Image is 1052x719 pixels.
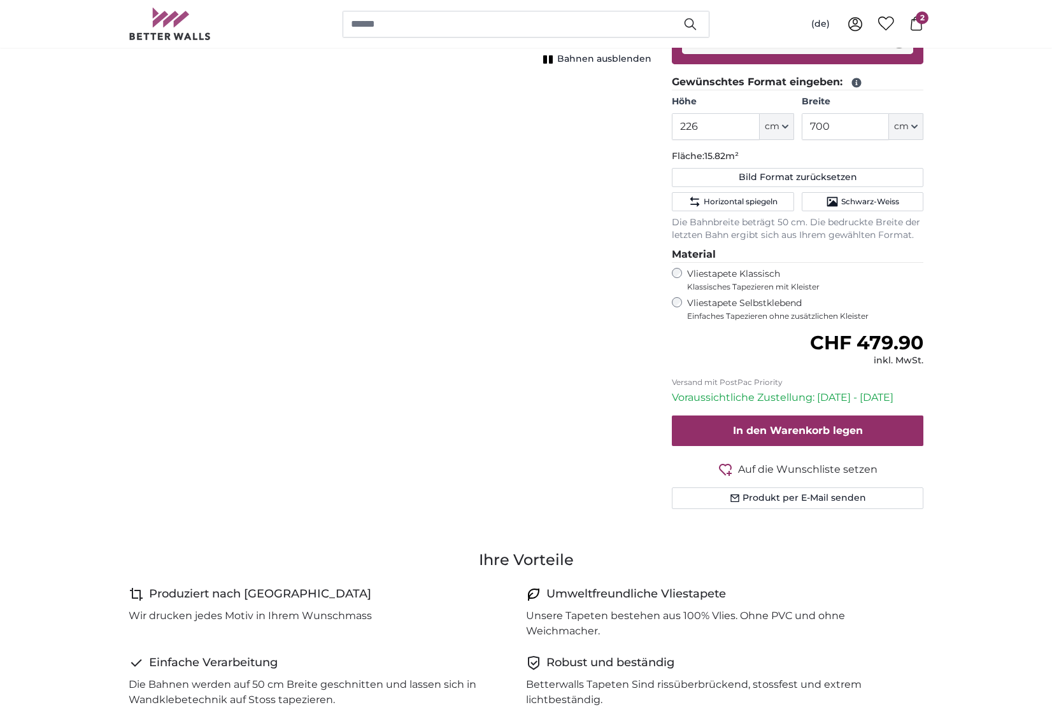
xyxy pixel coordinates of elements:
label: Vliestapete Klassisch [687,268,913,292]
h3: Ihre Vorteile [129,550,923,570]
span: In den Warenkorb legen [733,424,863,436]
label: Breite [802,95,923,108]
p: Unsere Tapeten bestehen aus 100% Vlies. Ohne PVC und ohne Weichmacher. [526,608,913,639]
span: Horizontal spiegeln [704,197,778,207]
span: Klassisches Tapezieren mit Kleister [687,282,913,292]
label: Höhe [672,95,793,108]
button: Bild Format zurücksetzen [672,168,923,187]
p: Versand mit PostPac Priority [672,377,923,387]
p: Betterwalls Tapeten Sind rissüberbrückend, stossfest und extrem lichtbeständig. [526,677,913,708]
button: Horizontal spiegeln [672,192,793,211]
span: Auf die Wunschliste setzen [738,462,878,477]
span: cm [765,120,779,133]
button: In den Warenkorb legen [672,415,923,446]
span: CHF 479.90 [810,331,923,354]
label: Vliestapete Selbstklebend [687,297,923,321]
span: 15.82m² [704,150,739,162]
button: cm [760,113,794,140]
span: 2 [916,11,928,24]
span: Bahnen ausblenden [557,53,651,66]
span: Einfaches Tapezieren ohne zusätzlichen Kleister [687,311,923,321]
button: Auf die Wunschliste setzen [672,461,923,477]
p: Fläche: [672,150,923,163]
h4: Produziert nach [GEOGRAPHIC_DATA] [149,585,371,603]
span: Schwarz-Weiss [841,197,899,207]
p: Die Bahnen werden auf 50 cm Breite geschnitten und lassen sich in Wandklebetechnik auf Stoss tape... [129,677,516,708]
h4: Umweltfreundliche Vliestapete [546,585,726,603]
p: Die Bahnbreite beträgt 50 cm. Die bedruckte Breite der letzten Bahn ergibt sich aus Ihrem gewählt... [672,216,923,242]
button: (de) [801,13,840,36]
img: Betterwalls [129,8,211,40]
h4: Einfache Verarbeitung [149,654,278,672]
div: inkl. MwSt. [810,354,923,367]
button: Produkt per E-Mail senden [672,487,923,509]
legend: Material [672,247,923,263]
h4: Robust und beständig [546,654,674,672]
p: Wir drucken jedes Motiv in Ihrem Wunschmass [129,608,372,624]
p: Voraussichtliche Zustellung: [DATE] - [DATE] [672,390,923,405]
legend: Gewünschtes Format eingeben: [672,74,923,90]
button: cm [889,113,923,140]
span: cm [894,120,909,133]
button: Schwarz-Weiss [802,192,923,211]
button: Bahnen ausblenden [539,50,651,68]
